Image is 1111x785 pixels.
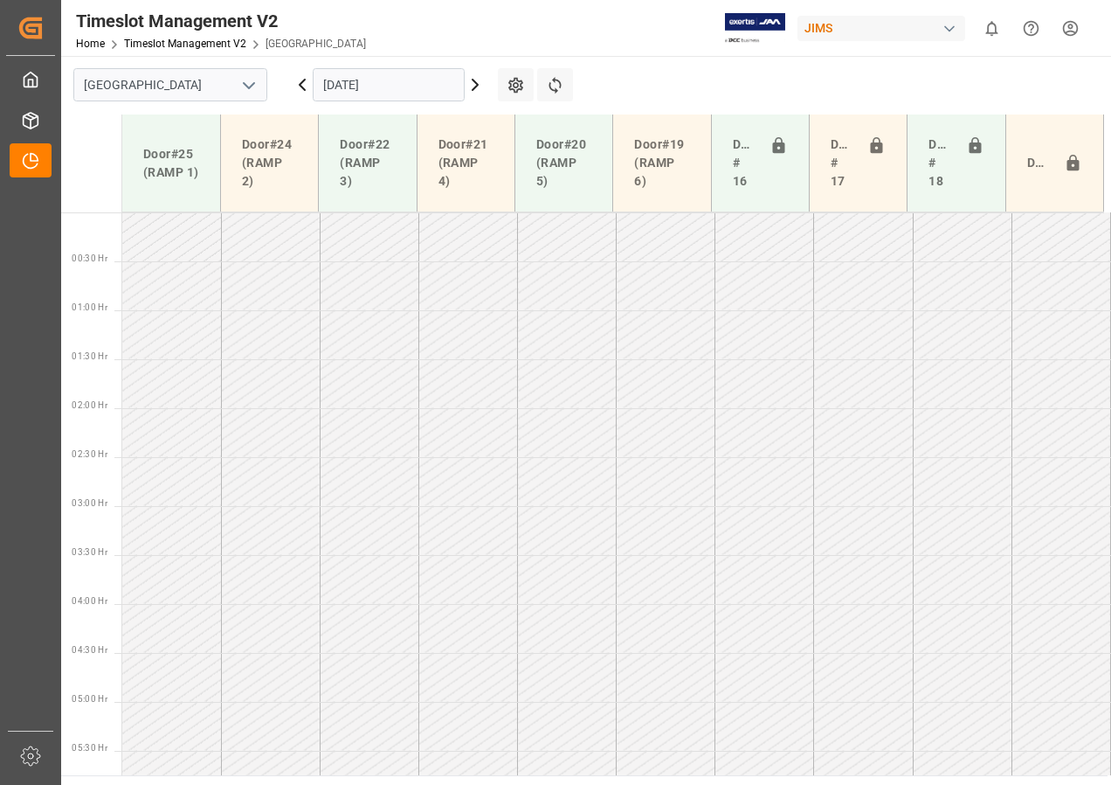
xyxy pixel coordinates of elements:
button: show 0 new notifications [972,9,1011,48]
button: Help Center [1011,9,1051,48]
div: Door#20 (RAMP 5) [529,129,598,198]
img: Exertis%20JAM%20-%20Email%20Logo.jpg_1722504956.jpg [725,13,785,44]
span: 05:30 Hr [72,743,107,753]
span: 04:00 Hr [72,596,107,606]
button: JIMS [797,11,972,45]
input: Type to search/select [73,68,267,101]
div: Doors # 16 [726,129,763,198]
div: Doors # 17 [824,129,860,198]
input: DD-MM-YYYY [313,68,465,101]
span: 01:00 Hr [72,302,107,312]
div: Door#22 (RAMP 3) [333,129,402,198]
span: 01:30 Hr [72,351,107,361]
span: 05:00 Hr [72,694,107,704]
span: 00:30 Hr [72,254,107,263]
a: Home [76,38,105,50]
span: 02:00 Hr [72,400,107,410]
span: 03:30 Hr [72,547,107,557]
div: Door#25 (RAMP 1) [136,138,206,189]
div: Door#24 (RAMP 2) [235,129,304,198]
span: 04:30 Hr [72,645,107,655]
div: Door#23 [1020,147,1057,180]
span: 03:00 Hr [72,498,107,508]
div: JIMS [797,16,965,41]
div: Timeslot Management V2 [76,8,366,34]
span: 02:30 Hr [72,449,107,459]
div: Door#19 (RAMP 6) [627,129,696,198]
div: Door#21 (RAMP 4) [431,129,500,198]
div: Doors # 18 [921,129,958,198]
a: Timeslot Management V2 [124,38,246,50]
button: open menu [235,72,261,99]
